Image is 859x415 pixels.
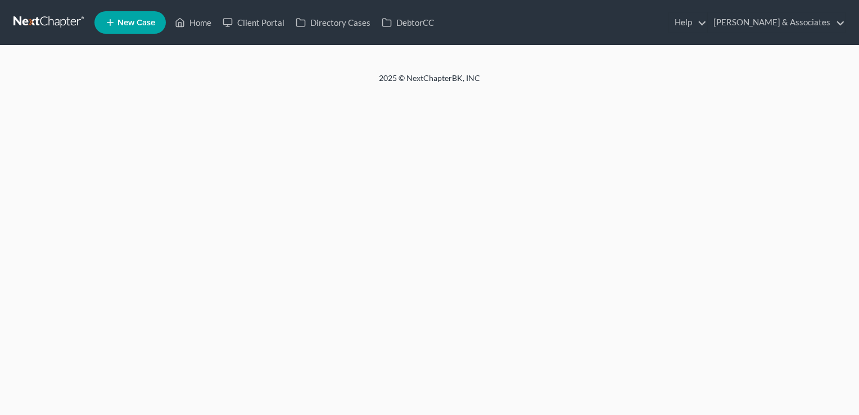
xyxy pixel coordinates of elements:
a: Client Portal [217,12,290,33]
a: Help [669,12,707,33]
new-legal-case-button: New Case [94,11,166,34]
a: [PERSON_NAME] & Associates [708,12,845,33]
div: 2025 © NextChapterBK, INC [109,73,750,93]
a: Directory Cases [290,12,376,33]
a: DebtorCC [376,12,440,33]
a: Home [169,12,217,33]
